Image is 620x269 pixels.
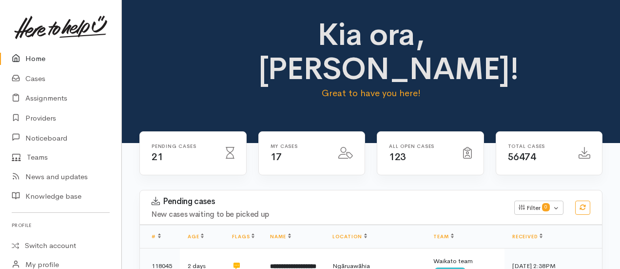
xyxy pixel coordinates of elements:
[433,233,453,240] a: Team
[12,219,110,232] h6: Profile
[152,151,163,163] span: 21
[514,201,563,215] button: Filter0
[258,86,484,100] p: Great to have you here!
[389,144,451,149] h6: All Open cases
[232,233,254,240] a: Flags
[152,210,503,219] h4: New cases waiting to be picked up
[542,203,550,211] span: 0
[512,233,542,240] a: Received
[188,233,204,240] a: Age
[271,144,327,149] h6: My cases
[332,233,367,240] a: Location
[152,144,214,149] h6: Pending cases
[270,233,291,240] a: Name
[271,151,282,163] span: 17
[258,18,484,86] h1: Kia ora, [PERSON_NAME]!
[152,233,161,240] a: #
[389,151,406,163] span: 123
[508,151,536,163] span: 56474
[508,144,567,149] h6: Total cases
[152,197,503,207] h3: Pending cases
